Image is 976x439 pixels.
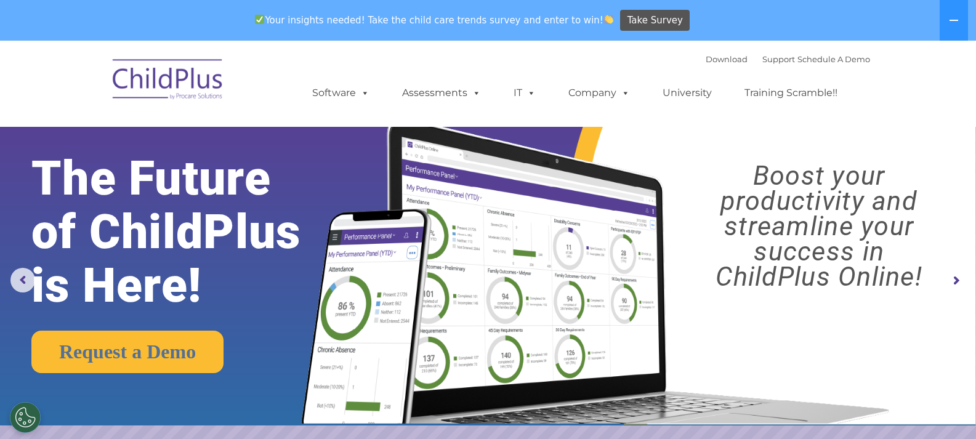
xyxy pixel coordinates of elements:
[501,81,548,105] a: IT
[107,50,230,112] img: ChildPlus by Procare Solutions
[10,402,41,433] button: Cookies Settings
[650,81,724,105] a: University
[627,10,683,31] span: Take Survey
[390,81,493,105] a: Assessments
[300,81,382,105] a: Software
[171,132,224,141] span: Phone number
[171,81,209,91] span: Last name
[674,163,964,289] rs-layer: Boost your productivity and streamline your success in ChildPlus Online!
[556,81,642,105] a: Company
[762,54,795,64] a: Support
[604,15,613,24] img: 👏
[255,15,264,24] img: ✅
[31,331,224,373] a: Request a Demo
[31,152,343,313] rs-layer: The Future of ChildPlus is Here!
[706,54,748,64] a: Download
[732,81,850,105] a: Training Scramble!!
[250,8,619,32] span: Your insights needed! Take the child care trends survey and enter to win!
[706,54,870,64] font: |
[797,54,870,64] a: Schedule A Demo
[620,10,690,31] a: Take Survey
